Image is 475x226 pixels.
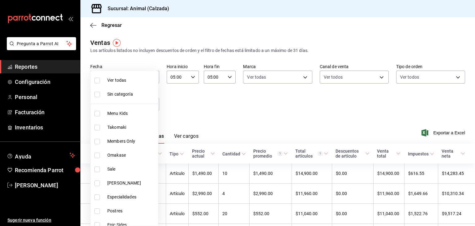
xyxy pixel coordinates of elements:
[107,208,156,214] span: Postres
[107,138,156,145] span: Members Only
[107,91,156,98] span: Sin categoría
[107,77,156,84] span: Ver todas
[113,39,121,47] img: Tooltip marker
[107,166,156,172] span: Sale
[107,110,156,117] span: Menu Kids
[107,194,156,200] span: Especialidades
[107,180,156,186] span: [PERSON_NAME]
[107,124,156,131] span: Takomaki
[107,152,156,159] span: Omakase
